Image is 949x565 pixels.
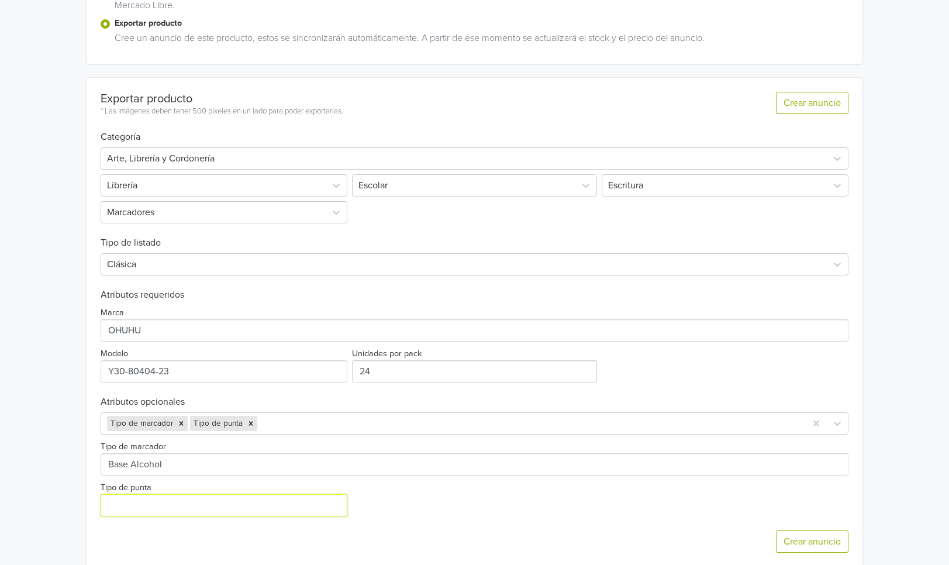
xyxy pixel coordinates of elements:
label: Modelo [101,347,128,360]
label: Tipo de punta [101,481,151,494]
button: Crear anuncio [776,530,848,553]
h6: Atributos requeridos [101,290,849,301]
h6: Categoría [101,118,849,143]
label: Marca [101,306,124,319]
label: Tipo de marcador [101,440,166,453]
h6: Atributos opcionales [101,397,849,408]
label: Exportar producto [115,17,849,30]
div: Tipo de marcador [107,416,175,431]
button: Crear anuncio [776,92,848,114]
div: * Las imágenes deben tener 500 píxeles en un lado para poder exportarlas. [101,106,343,118]
div: Remove Tipo de punta [244,416,257,431]
h6: Tipo de listado [101,223,849,249]
div: Exportar producto [101,92,343,106]
div: Remove Tipo de marcador [175,416,188,431]
label: Unidades por pack [352,347,422,360]
div: Cree un anuncio de este producto, estos se sincronizarán automáticamente. A partir de ese momento... [110,31,849,50]
div: Tipo de punta [190,416,244,431]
